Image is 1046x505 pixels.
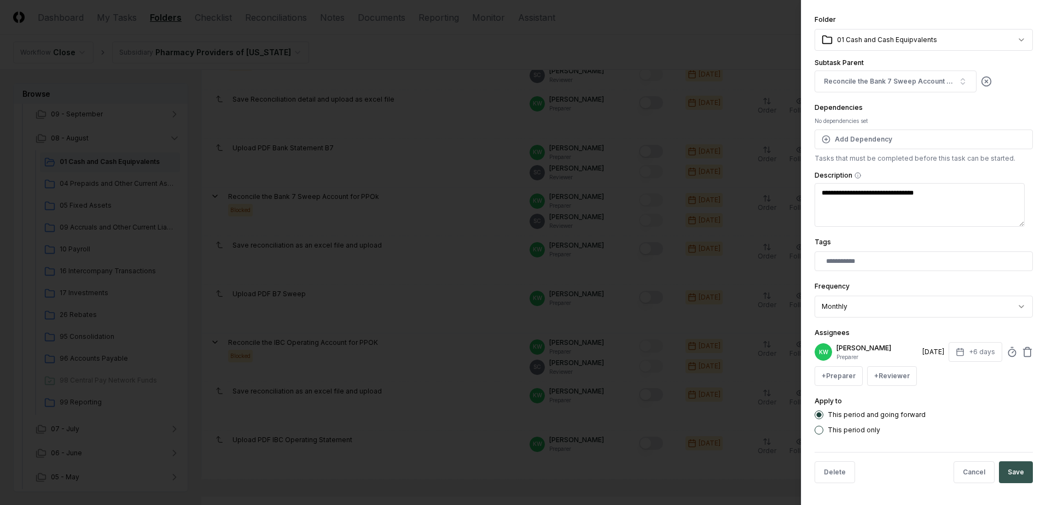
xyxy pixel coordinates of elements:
[819,348,828,356] span: KW
[815,103,863,111] label: Dependencies
[815,117,1033,125] div: No dependencies set
[815,172,1033,179] label: Description
[922,347,944,357] div: [DATE]
[815,397,842,405] label: Apply to
[828,412,926,418] label: This period and going forward
[836,343,918,353] p: [PERSON_NAME]
[949,342,1002,362] button: +6 days
[828,427,880,433] label: This period only
[815,130,1033,149] button: Add Dependency
[815,461,855,483] button: Delete
[836,353,918,361] p: Preparer
[815,282,850,290] label: Frequency
[815,238,831,246] label: Tags
[824,77,954,86] div: Reconcile the Bank 7 Sweep Account for PPOk
[954,461,995,483] button: Cancel
[815,154,1033,163] p: Tasks that must be completed before this task can be started.
[815,366,863,386] button: +Preparer
[815,15,836,24] label: Folder
[999,461,1033,483] button: Save
[867,366,917,386] button: +Reviewer
[815,328,850,337] label: Assignees
[855,172,861,179] button: Description
[815,60,1033,66] label: Subtask Parent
